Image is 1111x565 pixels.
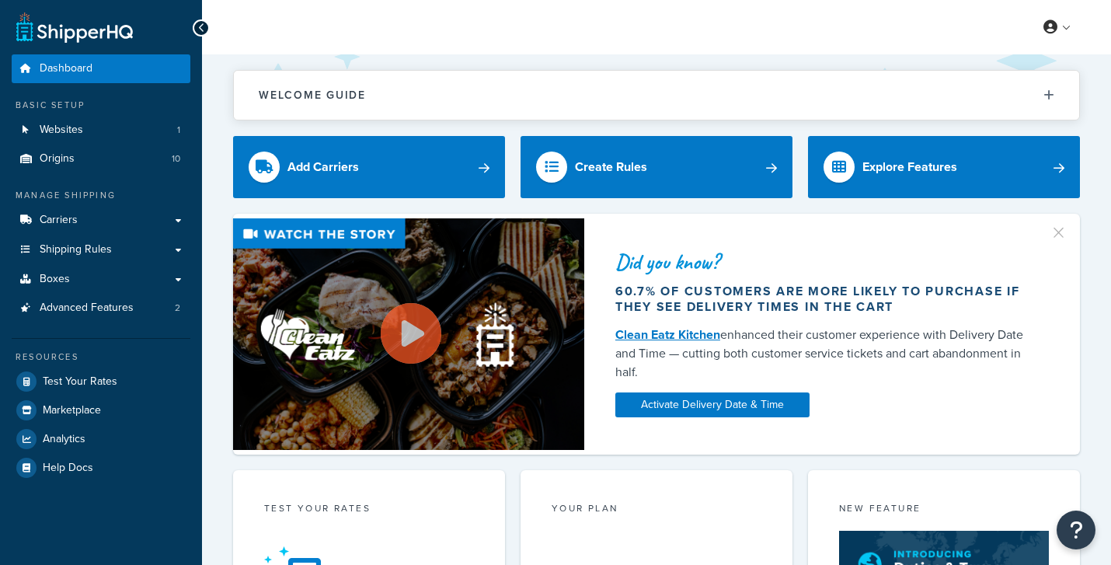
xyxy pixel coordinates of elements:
[12,116,190,145] li: Websites
[12,206,190,235] a: Carriers
[12,425,190,453] a: Analytics
[12,294,190,323] a: Advanced Features2
[12,265,190,294] a: Boxes
[12,145,190,173] li: Origins
[43,462,93,475] span: Help Docs
[172,152,180,166] span: 10
[12,396,190,424] a: Marketplace
[234,71,1079,120] button: Welcome Guide
[12,99,190,112] div: Basic Setup
[233,218,584,450] img: Video thumbnail
[615,284,1043,315] div: 60.7% of customers are more likely to purchase if they see delivery times in the cart
[40,214,78,227] span: Carriers
[862,156,957,178] div: Explore Features
[12,294,190,323] li: Advanced Features
[12,189,190,202] div: Manage Shipping
[43,375,117,389] span: Test Your Rates
[287,156,359,178] div: Add Carriers
[12,351,190,364] div: Resources
[40,273,70,286] span: Boxes
[615,326,1043,382] div: enhanced their customer experience with Delivery Date and Time — cutting both customer service ti...
[521,136,792,198] a: Create Rules
[177,124,180,137] span: 1
[175,302,180,315] span: 2
[43,404,101,417] span: Marketplace
[615,326,720,344] a: Clean Eatz Kitchen
[552,501,761,519] div: Your Plan
[40,152,75,166] span: Origins
[1057,511,1095,549] button: Open Resource Center
[233,136,505,198] a: Add Carriers
[808,136,1080,198] a: Explore Features
[40,62,92,75] span: Dashboard
[12,454,190,482] a: Help Docs
[615,392,810,417] a: Activate Delivery Date & Time
[12,368,190,396] a: Test Your Rates
[615,251,1043,273] div: Did you know?
[12,54,190,83] a: Dashboard
[259,89,366,101] h2: Welcome Guide
[12,145,190,173] a: Origins10
[40,124,83,137] span: Websites
[40,302,134,315] span: Advanced Features
[575,156,647,178] div: Create Rules
[839,501,1049,519] div: New Feature
[264,501,474,519] div: Test your rates
[12,235,190,264] a: Shipping Rules
[12,116,190,145] a: Websites1
[40,243,112,256] span: Shipping Rules
[43,433,85,446] span: Analytics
